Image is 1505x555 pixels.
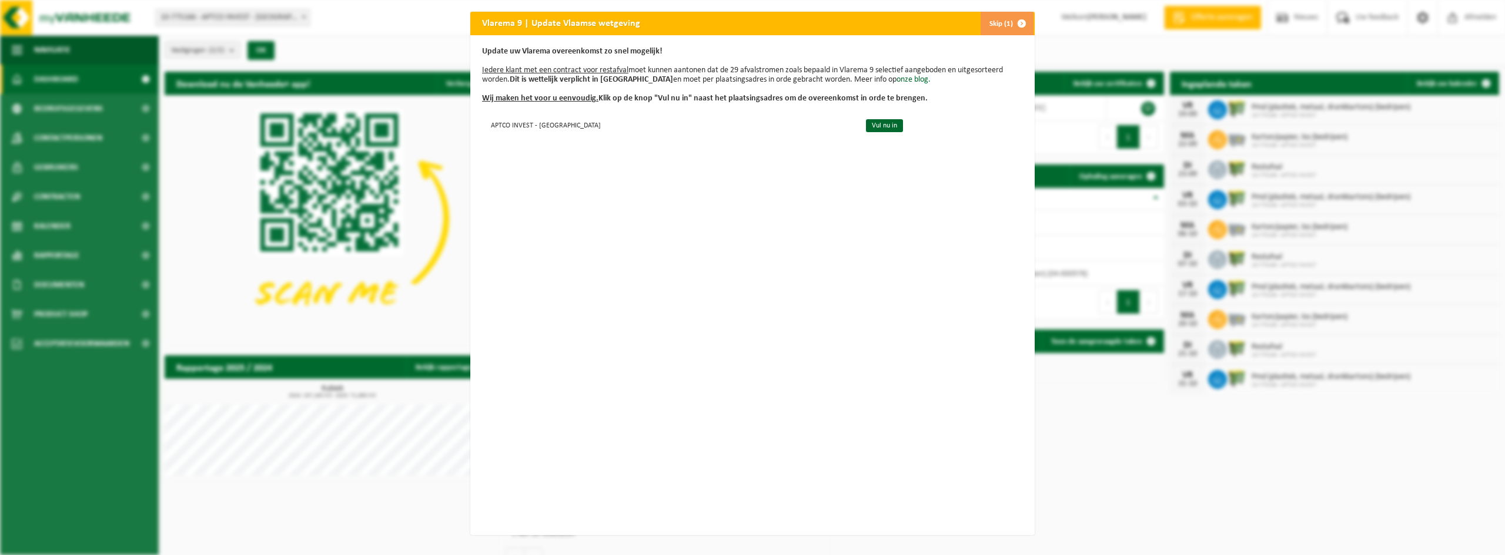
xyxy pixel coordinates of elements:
[470,12,652,34] h2: Vlarema 9 | Update Vlaamse wetgeving
[482,94,598,103] u: Wij maken het voor u eenvoudig.
[482,47,663,56] b: Update uw Vlarema overeenkomst zo snel mogelijk!
[482,115,856,134] td: APTCO INVEST - [GEOGRAPHIC_DATA]
[897,75,931,84] a: onze blog.
[980,12,1034,35] button: Skip (1)
[866,119,903,132] a: Vul nu in
[482,94,928,103] b: Klik op de knop "Vul nu in" naast het plaatsingsadres om de overeenkomst in orde te brengen.
[510,75,673,84] b: Dit is wettelijk verplicht in [GEOGRAPHIC_DATA]
[482,66,628,75] u: Iedere klant met een contract voor restafval
[482,47,1023,103] p: moet kunnen aantonen dat de 29 afvalstromen zoals bepaald in Vlarema 9 selectief aangeboden en ui...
